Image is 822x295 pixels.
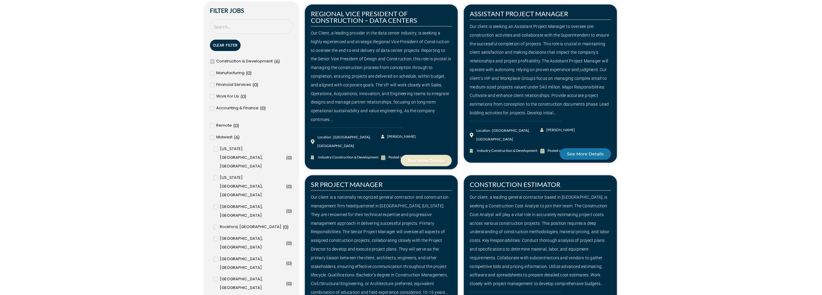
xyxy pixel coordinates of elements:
[311,180,383,188] a: SR PROJECT MANAGER
[470,180,560,188] a: CONSTRUCTION ESTIMATOR
[216,121,232,130] span: Remote
[283,224,284,230] span: (
[545,126,575,134] span: [PERSON_NAME]
[290,281,292,286] span: )
[288,260,290,266] span: 0
[220,223,281,231] span: Rockford, [GEOGRAPHIC_DATA]
[286,240,288,246] span: (
[216,80,251,89] span: Financial Services
[287,224,289,230] span: )
[247,70,250,76] span: 0
[290,260,292,266] span: )
[278,58,280,64] span: )
[216,69,244,77] span: Manufacturing
[540,126,575,134] a: [PERSON_NAME]
[220,145,285,170] span: [US_STATE][GEOGRAPHIC_DATA], [GEOGRAPHIC_DATA]
[311,10,417,24] a: REGIONAL VICE PRESIDENT OF CONSTRUCTION – DATA CENTERS
[381,132,416,141] a: [PERSON_NAME]
[286,208,288,214] span: (
[470,22,611,117] div: Our client is seeking an Assistant Project Manager to oversee pre-construction activities and col...
[286,281,288,286] span: (
[290,240,292,246] span: )
[288,281,290,286] span: 0
[476,126,540,144] div: Location : [GEOGRAPHIC_DATA], [GEOGRAPHIC_DATA]
[288,208,290,214] span: 0
[288,183,290,189] span: 0
[220,173,285,199] span: [US_STATE][GEOGRAPHIC_DATA], [GEOGRAPHIC_DATA]
[284,224,287,230] span: 0
[560,148,611,160] a: See More Details
[216,133,232,142] span: Midwest
[216,104,259,113] span: Accounting & Finance
[276,58,278,64] span: 6
[567,152,604,156] span: See More Details
[288,240,290,246] span: 0
[290,208,292,214] span: )
[257,82,258,87] span: )
[242,93,245,99] span: 0
[253,82,254,87] span: (
[238,122,239,128] span: )
[286,260,288,266] span: (
[317,133,381,150] div: Location : [GEOGRAPHIC_DATA], [GEOGRAPHIC_DATA]
[235,134,238,140] span: 6
[408,158,444,163] span: See More Details
[233,122,235,128] span: (
[290,183,292,189] span: )
[241,93,242,99] span: (
[245,93,246,99] span: )
[220,275,285,292] span: [GEOGRAPHIC_DATA], [GEOGRAPHIC_DATA]
[274,58,276,64] span: (
[288,155,290,160] span: 0
[401,155,452,166] a: See More Details
[311,29,452,124] div: Our Client, a leading provider in the data center industry, is seeking a highly experienced and s...
[220,255,285,272] span: [GEOGRAPHIC_DATA], [GEOGRAPHIC_DATA]
[235,122,238,128] span: 0
[250,70,252,76] span: )
[210,8,293,14] h2: Filter Jobs
[220,203,285,220] span: [GEOGRAPHIC_DATA], [GEOGRAPHIC_DATA]
[470,10,568,18] a: ASSISTANT PROJECT MANAGER
[286,155,288,160] span: (
[210,40,241,51] button: Clear Filter
[262,105,264,111] span: 0
[290,155,292,160] span: )
[264,105,266,111] span: )
[238,134,240,140] span: )
[216,92,239,101] span: Work For Us
[286,183,288,189] span: (
[254,82,257,87] span: 0
[386,132,416,141] span: [PERSON_NAME]
[216,57,273,66] span: Construction & Development
[220,234,285,252] span: [GEOGRAPHIC_DATA], [GEOGRAPHIC_DATA]
[260,105,262,111] span: (
[210,20,293,34] input: Search Job
[234,134,235,140] span: (
[470,193,611,288] div: Our client, a leading general contractor based in [GEOGRAPHIC_DATA], is seeking a Construction Co...
[246,70,247,76] span: (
